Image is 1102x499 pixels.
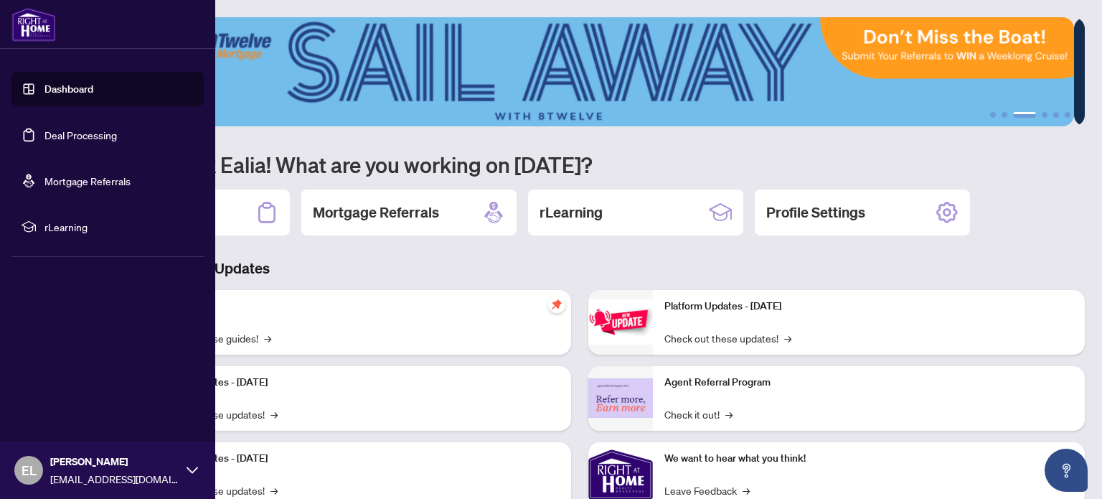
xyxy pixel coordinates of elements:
img: Platform Updates - June 23, 2025 [588,299,653,345]
a: Check it out!→ [664,406,733,422]
button: 6 [1065,112,1070,118]
h2: Profile Settings [766,202,865,223]
p: Self-Help [151,299,560,314]
h2: Mortgage Referrals [313,202,439,223]
img: Slide 2 [75,17,1074,126]
span: → [270,482,278,498]
p: Agent Referral Program [664,375,1073,391]
span: pushpin [548,296,565,313]
span: [EMAIL_ADDRESS][DOMAIN_NAME] [50,471,179,487]
h3: Brokerage & Industry Updates [75,258,1085,279]
a: Deal Processing [44,129,117,141]
span: → [784,330,791,346]
span: → [725,406,733,422]
h2: rLearning [540,202,603,223]
span: → [743,482,750,498]
button: 2 [1002,112,1007,118]
a: Leave Feedback→ [664,482,750,498]
img: Agent Referral Program [588,378,653,418]
button: 1 [990,112,996,118]
p: Platform Updates - [DATE] [151,375,560,391]
span: → [270,406,278,422]
span: [PERSON_NAME] [50,454,179,470]
button: 4 [1042,112,1047,118]
span: → [264,330,271,346]
p: Platform Updates - [DATE] [664,299,1073,314]
button: 3 [1013,112,1036,118]
button: Open asap [1045,449,1088,492]
span: rLearning [44,219,194,235]
p: Platform Updates - [DATE] [151,451,560,467]
a: Mortgage Referrals [44,174,131,187]
p: We want to hear what you think! [664,451,1073,467]
h1: Welcome back Ealia! What are you working on [DATE]? [75,151,1085,178]
span: EL [22,460,37,480]
a: Check out these updates!→ [664,330,791,346]
img: logo [11,7,56,42]
a: Dashboard [44,83,93,95]
button: 5 [1053,112,1059,118]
